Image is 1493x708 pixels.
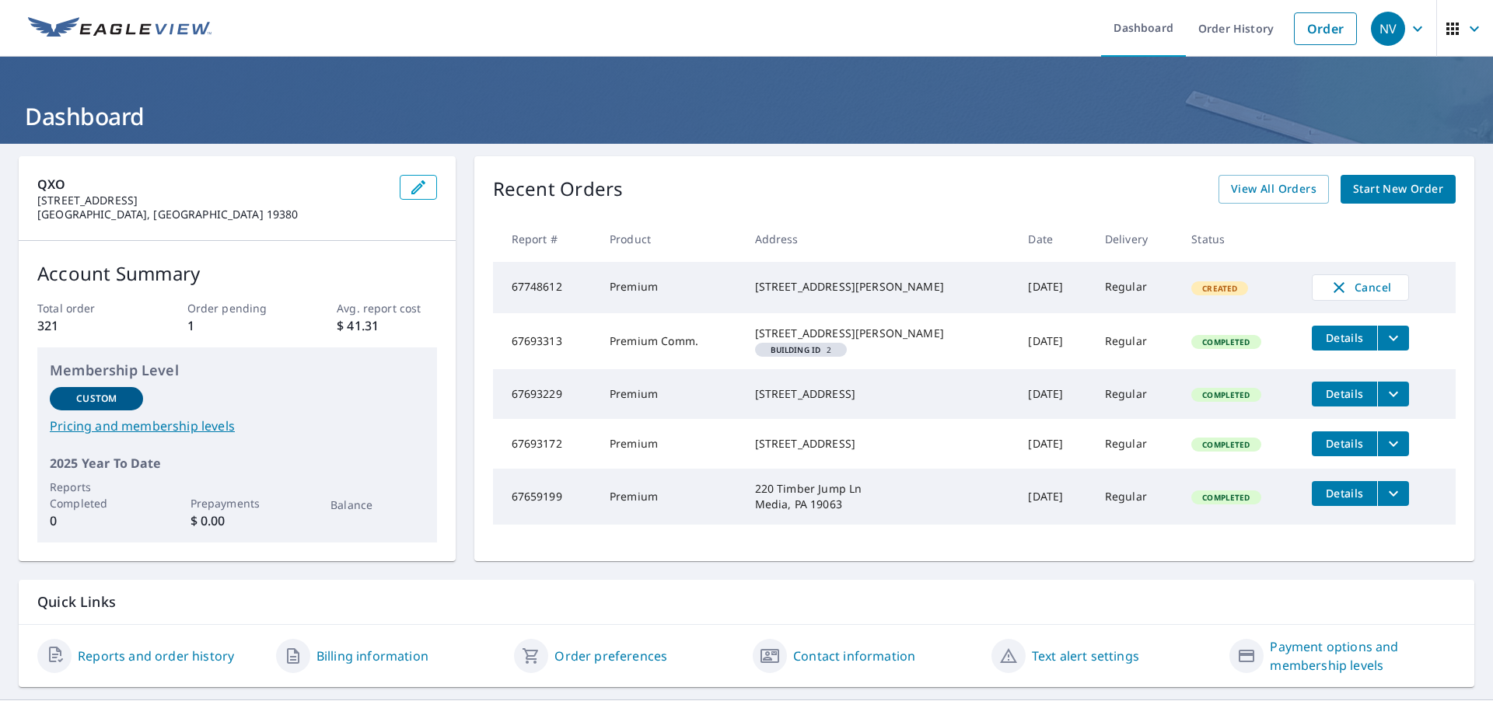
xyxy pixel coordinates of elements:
[1093,313,1179,369] td: Regular
[493,419,597,469] td: 67693172
[1032,647,1139,665] a: Text alert settings
[37,592,1456,612] p: Quick Links
[337,316,436,335] p: $ 41.31
[1179,216,1299,262] th: Status
[755,326,1004,341] div: [STREET_ADDRESS][PERSON_NAME]
[1377,326,1409,351] button: filesDropdownBtn-67693313
[761,346,841,354] span: 2
[316,647,428,665] a: Billing information
[793,647,915,665] a: Contact information
[50,454,425,473] p: 2025 Year To Date
[50,479,143,511] p: Reports Completed
[771,346,821,354] em: Building ID
[50,417,425,435] a: Pricing and membership levels
[50,360,425,381] p: Membership Level
[1193,492,1259,503] span: Completed
[37,194,387,208] p: [STREET_ADDRESS]
[1312,326,1377,351] button: detailsBtn-67693313
[37,300,137,316] p: Total order
[1371,12,1405,46] div: NV
[1016,262,1092,313] td: [DATE]
[1093,469,1179,525] td: Regular
[597,469,743,525] td: Premium
[191,495,284,511] p: Prepayments
[1321,436,1368,451] span: Details
[597,369,743,419] td: Premium
[597,262,743,313] td: Premium
[493,175,624,204] p: Recent Orders
[1231,180,1316,199] span: View All Orders
[1321,386,1368,401] span: Details
[1193,389,1259,400] span: Completed
[597,313,743,369] td: Premium Comm.
[554,647,667,665] a: Order preferences
[1016,369,1092,419] td: [DATE]
[743,216,1016,262] th: Address
[755,481,1004,512] div: 220 Timber Jump Ln Media, PA 19063
[1016,419,1092,469] td: [DATE]
[1341,175,1456,204] a: Start New Order
[1377,382,1409,406] button: filesDropdownBtn-67693229
[28,17,212,40] img: EV Logo
[1219,175,1329,204] a: View All Orders
[37,260,437,288] p: Account Summary
[19,100,1474,132] h1: Dashboard
[50,511,143,530] p: 0
[755,436,1004,452] div: [STREET_ADDRESS]
[187,316,287,335] p: 1
[37,316,137,335] p: 321
[755,386,1004,402] div: [STREET_ADDRESS]
[76,392,117,406] p: Custom
[493,469,597,525] td: 67659199
[37,175,387,194] p: QXO
[1321,330,1368,345] span: Details
[1093,216,1179,262] th: Delivery
[493,369,597,419] td: 67693229
[1328,278,1393,297] span: Cancel
[597,216,743,262] th: Product
[1193,439,1259,450] span: Completed
[1294,12,1357,45] a: Order
[1377,431,1409,456] button: filesDropdownBtn-67693172
[1093,419,1179,469] td: Regular
[755,279,1004,295] div: [STREET_ADDRESS][PERSON_NAME]
[337,300,436,316] p: Avg. report cost
[1312,481,1377,506] button: detailsBtn-67659199
[1321,486,1368,500] span: Details
[1193,337,1259,347] span: Completed
[1093,369,1179,419] td: Regular
[1093,262,1179,313] td: Regular
[493,216,597,262] th: Report #
[187,300,287,316] p: Order pending
[330,497,424,513] p: Balance
[1270,637,1456,675] a: Payment options and membership levels
[191,511,284,530] p: $ 0.00
[1377,481,1409,506] button: filesDropdownBtn-67659199
[1312,274,1409,301] button: Cancel
[1016,469,1092,525] td: [DATE]
[37,208,387,221] p: [GEOGRAPHIC_DATA], [GEOGRAPHIC_DATA] 19380
[493,262,597,313] td: 67748612
[1193,283,1246,294] span: Created
[1016,313,1092,369] td: [DATE]
[493,313,597,369] td: 67693313
[1353,180,1443,199] span: Start New Order
[78,647,234,665] a: Reports and order history
[1016,216,1092,262] th: Date
[1312,431,1377,456] button: detailsBtn-67693172
[1312,382,1377,406] button: detailsBtn-67693229
[597,419,743,469] td: Premium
